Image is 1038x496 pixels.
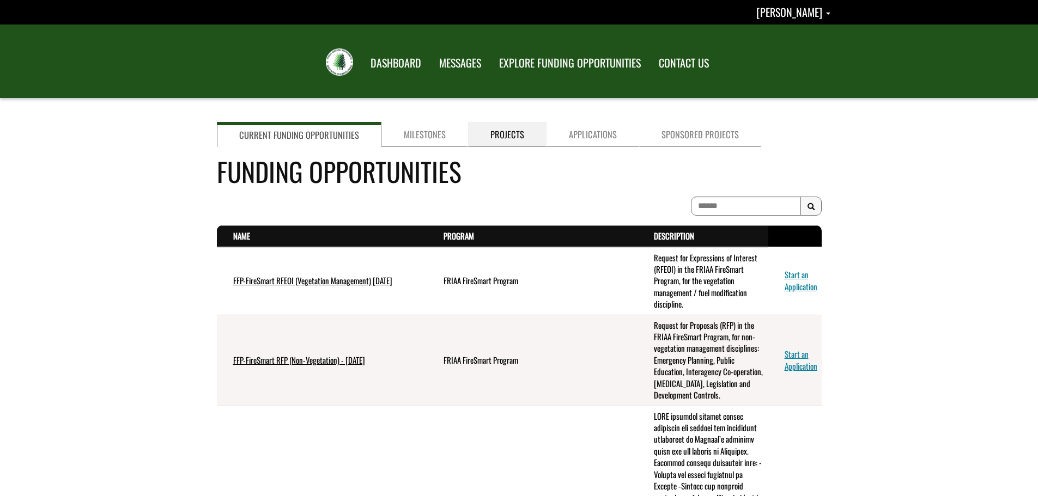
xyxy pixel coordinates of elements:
a: Milestones [381,122,468,147]
a: Applications [547,122,639,147]
a: Sponsored Projects [639,122,761,147]
a: Projects [468,122,547,147]
td: FFP-FireSmart RFEOI (Vegetation Management) July 2025 [217,247,427,315]
a: FFP-FireSmart RFP (Non-Vegetation) - [DATE] [233,354,365,366]
img: FRIAA Submissions Portal [326,48,353,76]
nav: Main Navigation [361,46,717,77]
td: Request for Proposals (RFP) in the FRIAA FireSmart Program, for non-vegetation management discipl... [638,315,768,406]
a: Start an Application [785,268,817,292]
a: Current Funding Opportunities [217,122,381,147]
td: FRIAA FireSmart Program [427,247,638,315]
input: To search on partial text, use the asterisk (*) wildcard character. [691,197,801,216]
a: CONTACT US [651,50,717,77]
a: Start an Application [785,348,817,371]
td: FRIAA FireSmart Program [427,315,638,406]
td: FFP-FireSmart RFP (Non-Vegetation) - July 2025 [217,315,427,406]
h4: Funding Opportunities [217,152,822,191]
a: FFP-FireSmart RFEOI (Vegetation Management) [DATE] [233,274,392,286]
a: Name [233,230,250,242]
a: Ryan Spooner [756,4,830,20]
a: Description [654,230,694,242]
span: [PERSON_NAME] [756,4,822,20]
a: Program [444,230,474,242]
a: MESSAGES [431,50,489,77]
button: Search Results [800,197,822,216]
a: DASHBOARD [362,50,429,77]
a: EXPLORE FUNDING OPPORTUNITIES [491,50,649,77]
td: Request for Expressions of Interest (RFEOI) in the FRIAA FireSmart Program, for the vegetation ma... [638,247,768,315]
